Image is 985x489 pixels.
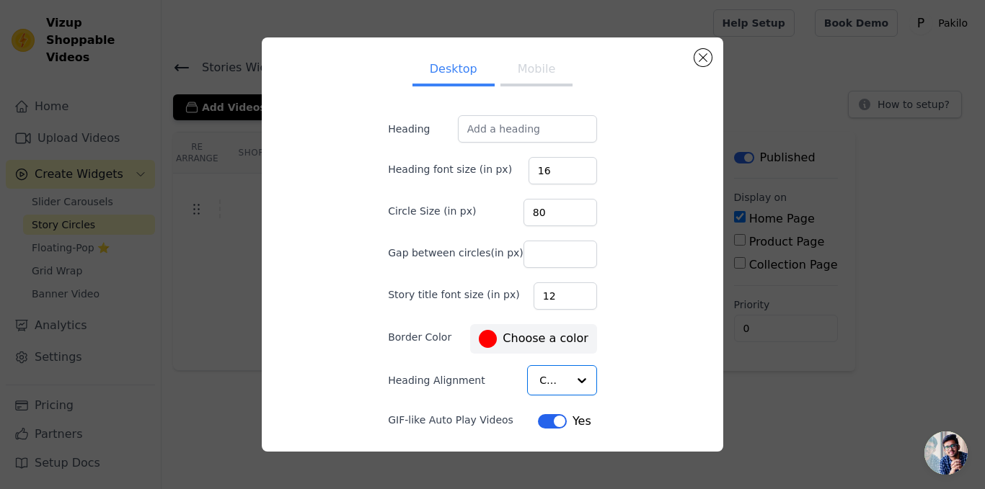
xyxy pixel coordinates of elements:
[388,122,458,136] label: Heading
[694,49,712,66] button: Close modal
[388,287,519,302] label: Story title font size (in px)
[412,55,495,86] button: Desktop
[458,115,597,143] input: Add a heading
[388,246,524,260] label: Gap between circles(in px)
[388,330,451,344] label: Border Color
[479,330,588,348] label: Choose a color
[388,162,512,176] label: Heading font size (in px)
[924,431,968,475] a: Open chat
[388,373,487,387] label: Heading Alignment
[573,413,591,430] span: Yes
[388,204,476,218] label: Circle Size (in px)
[388,413,513,427] label: GIF-like Auto Play Videos
[500,55,573,86] button: Mobile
